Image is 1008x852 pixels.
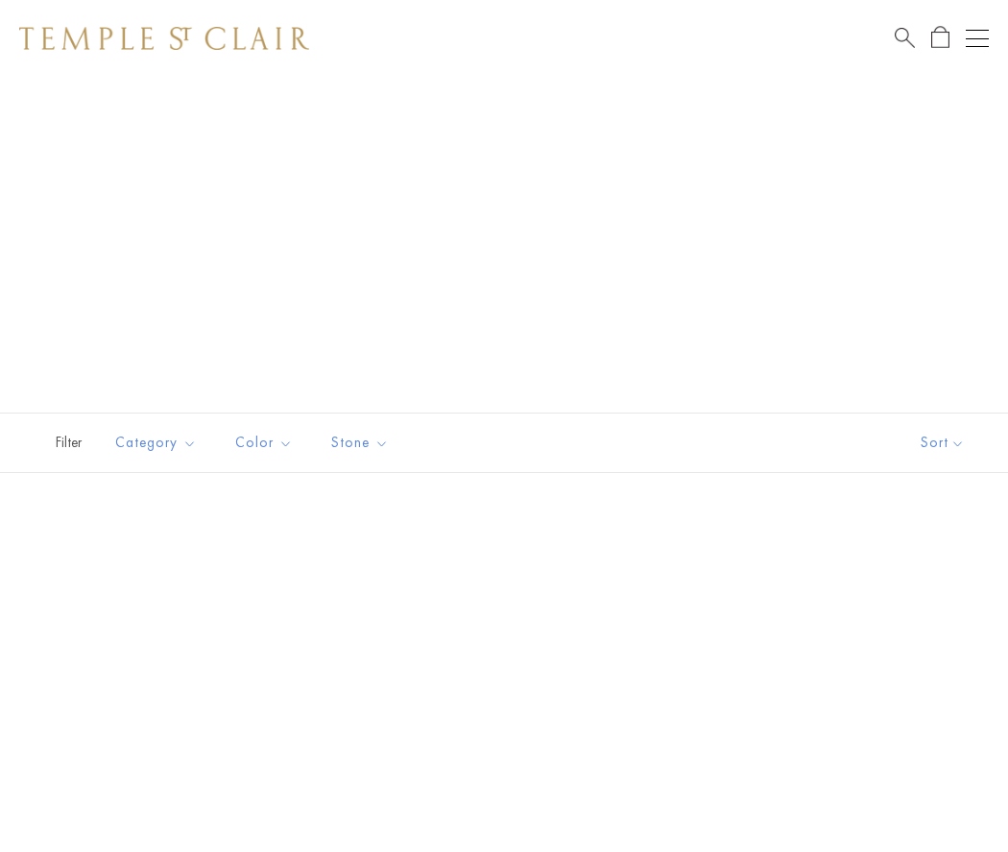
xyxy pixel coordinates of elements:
[895,26,915,50] a: Search
[966,27,989,50] button: Open navigation
[221,421,307,464] button: Color
[322,431,403,455] span: Stone
[226,431,307,455] span: Color
[317,421,403,464] button: Stone
[931,26,949,50] a: Open Shopping Bag
[106,431,211,455] span: Category
[877,414,1008,472] button: Show sort by
[101,421,211,464] button: Category
[19,27,309,50] img: Temple St. Clair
